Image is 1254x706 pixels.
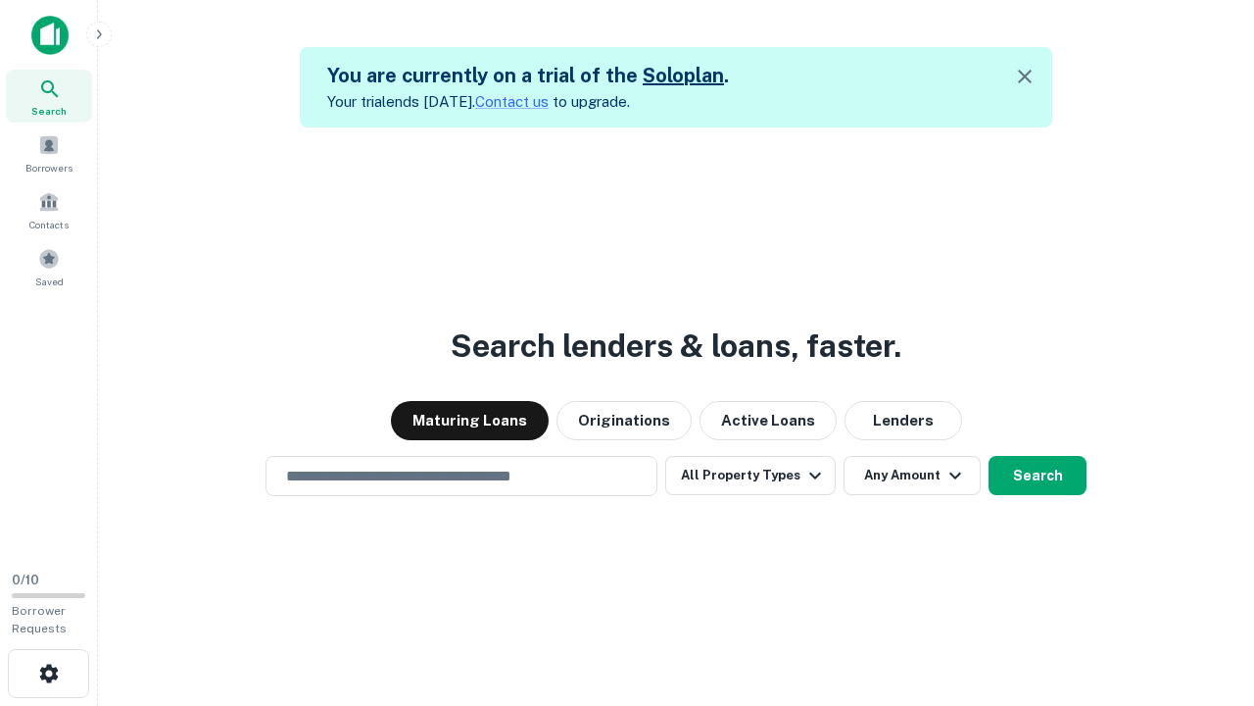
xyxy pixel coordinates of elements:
[556,401,692,440] button: Originations
[643,64,724,87] a: Soloplan
[35,274,64,289] span: Saved
[327,90,729,114] p: Your trial ends [DATE]. to upgrade.
[327,61,729,90] h5: You are currently on a trial of the .
[699,401,837,440] button: Active Loans
[6,126,92,179] a: Borrowers
[1156,549,1254,643] iframe: Chat Widget
[25,160,72,176] span: Borrowers
[31,103,67,119] span: Search
[844,456,981,495] button: Any Amount
[6,183,92,236] a: Contacts
[12,573,39,587] span: 0 / 10
[31,16,69,55] img: capitalize-icon.png
[451,323,901,370] h3: Search lenders & loans, faster.
[391,401,549,440] button: Maturing Loans
[29,217,69,232] span: Contacts
[475,93,549,110] a: Contact us
[989,456,1086,495] button: Search
[665,456,836,495] button: All Property Types
[844,401,962,440] button: Lenders
[12,604,67,635] span: Borrower Requests
[6,240,92,293] a: Saved
[6,70,92,123] a: Search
